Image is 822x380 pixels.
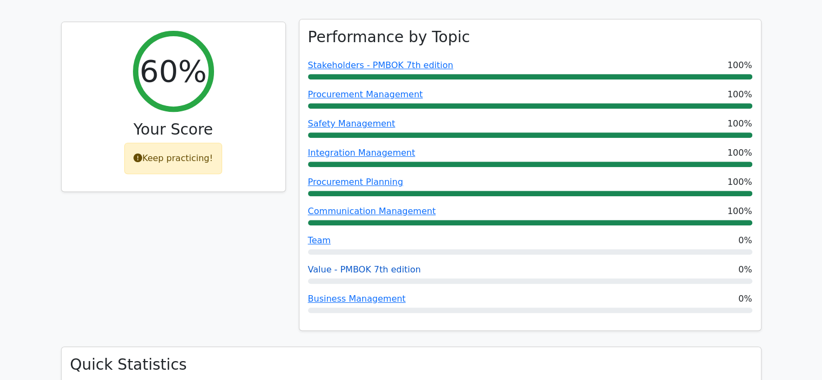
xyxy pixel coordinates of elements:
[308,60,453,70] a: Stakeholders - PMBOK 7th edition
[308,28,470,46] h3: Performance by Topic
[139,53,206,89] h2: 60%
[727,117,752,130] span: 100%
[124,143,222,174] div: Keep practicing!
[308,177,403,187] a: Procurement Planning
[308,294,406,304] a: Business Management
[70,121,277,139] h3: Your Score
[308,235,331,245] a: Team
[727,146,752,159] span: 100%
[308,206,436,216] a: Communication Management
[727,176,752,189] span: 100%
[70,356,752,374] h3: Quick Statistics
[308,89,423,99] a: Procurement Management
[738,292,752,305] span: 0%
[727,88,752,101] span: 100%
[727,59,752,72] span: 100%
[308,118,396,129] a: Safety Management
[738,263,752,276] span: 0%
[727,205,752,218] span: 100%
[308,148,416,158] a: Integration Management
[738,234,752,247] span: 0%
[308,264,421,275] a: Value - PMBOK 7th edition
